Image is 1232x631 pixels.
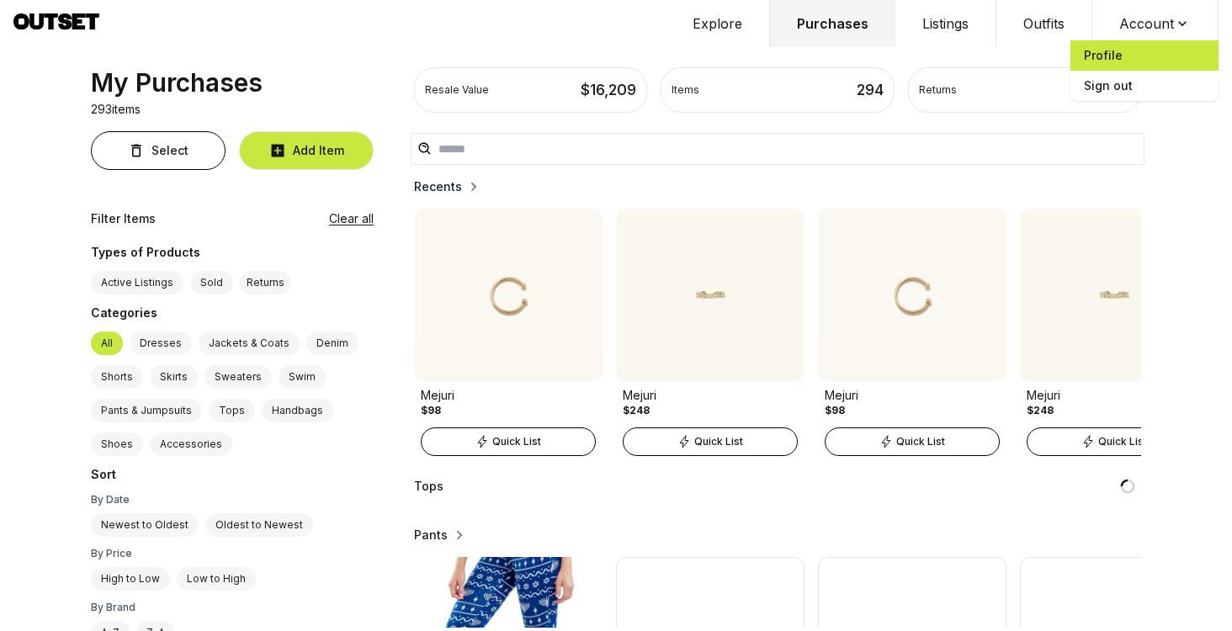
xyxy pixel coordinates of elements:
[130,331,192,355] label: Dresses
[91,493,374,506] div: By Date
[825,387,1000,404] div: Mejuri
[199,331,300,355] label: Jackets & Coats
[425,83,489,97] div: Resale Value
[919,83,957,97] div: Returns
[492,435,541,448] span: Quick List
[623,387,798,404] div: Mejuri
[91,271,183,294] label: Active Listings
[177,567,256,591] label: Low to High
[91,567,170,591] label: High to Low
[262,399,333,422] label: Handbags
[1020,424,1208,456] a: Quick List
[1070,40,1219,71] a: Profile
[414,527,468,544] button: Pants
[1027,404,1054,417] div: $248
[414,209,603,456] a: Product ImageMejuri$98Quick List
[91,131,226,170] button: Select
[581,78,636,102] div: $ 16,209
[414,527,448,544] h2: Pants
[1070,71,1219,101] span: Sign out
[91,432,143,456] label: Shoes
[414,424,603,456] a: Quick List
[91,547,374,560] div: By Price
[818,209,1006,456] a: Product ImageMejuri$98Quick List
[190,271,233,294] label: Sold
[414,178,482,195] button: Recents
[150,432,232,456] label: Accessories
[414,209,603,381] img: Product Image
[91,331,123,355] label: All
[91,601,374,614] div: By Brand
[616,209,805,381] img: Product Image
[421,387,596,404] div: Mejuri
[204,365,272,389] label: Sweaters
[414,178,462,195] h2: Recents
[857,78,884,102] div: 294
[818,209,1006,381] img: Product Image
[240,271,291,294] button: Returns
[205,513,313,537] label: Oldest to Newest
[672,83,699,97] div: Items
[91,399,202,422] label: Pants & Jumpsuits
[414,478,443,495] h2: Tops
[1020,209,1208,381] img: Product Image
[91,67,263,98] div: My Purchases
[623,404,650,417] div: $248
[91,365,143,389] label: Shorts
[1098,435,1147,448] span: Quick List
[616,424,805,456] a: Quick List
[825,404,845,417] div: $98
[279,365,326,389] label: Swim
[306,331,358,355] label: Denim
[91,244,374,264] div: Types of Products
[694,435,743,448] span: Quick List
[1027,387,1202,404] div: Mejuri
[421,404,441,417] div: $98
[91,513,199,537] label: Newest to Oldest
[209,399,255,422] label: Tops
[91,210,156,227] div: Filter Items
[896,435,945,448] span: Quick List
[1020,209,1208,456] a: Product ImageMejuri$248Quick List
[616,209,805,456] a: Product ImageMejuri$248Quick List
[150,365,198,389] label: Skirts
[329,210,374,227] button: Clear all
[239,131,374,170] button: Add Item
[91,466,374,486] div: Sort
[818,424,1006,456] a: Quick List
[91,305,374,325] div: Categories
[91,101,141,118] p: 293 items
